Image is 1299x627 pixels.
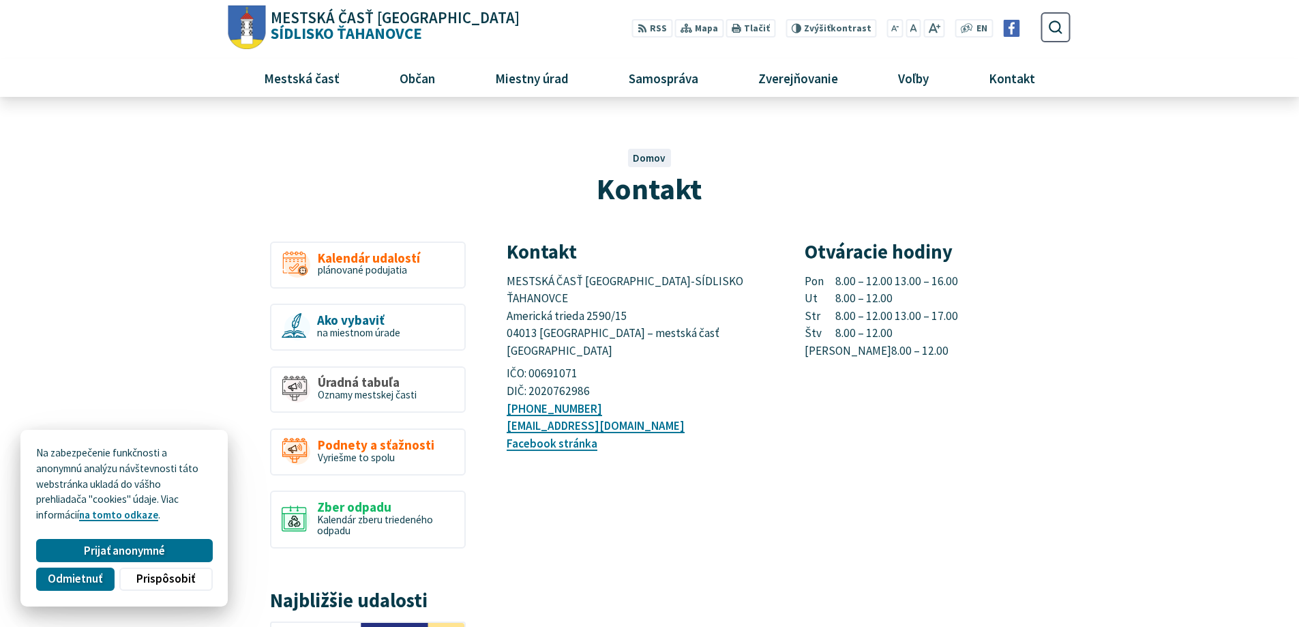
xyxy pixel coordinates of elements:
span: Pon [805,273,836,291]
span: Mapa [695,22,718,36]
span: Štv [805,325,836,342]
a: Miestny úrad [470,59,593,96]
a: Občan [374,59,460,96]
span: Kontakt [597,170,702,207]
a: Mestská časť [239,59,364,96]
a: Podnety a sťažnosti Vyriešme to spolu [270,428,466,476]
span: Mestská časť [258,59,344,96]
span: Miestny úrad [490,59,573,96]
span: Ut [805,290,836,308]
button: Zväčšiť veľkosť písma [923,19,944,38]
span: Kalendár zberu triedeného odpadu [317,513,433,538]
span: kontrast [804,23,871,34]
a: Mapa [675,19,723,38]
a: Logo Sídlisko Ťahanovce, prejsť na domovskú stránku. [228,5,520,50]
span: Úradná tabuľa [318,375,417,390]
span: Odmietnuť [48,572,102,586]
a: EN [973,22,991,36]
span: Vyriešme to spolu [318,451,395,464]
span: MESTSKÁ ČASŤ [GEOGRAPHIC_DATA]-SÍDLISKO ŤAHANOVCE Americká trieda 2590/15 04013 [GEOGRAPHIC_DATA]... [507,274,745,359]
img: Prejsť na domovskú stránku [228,5,266,50]
span: Prijať anonymné [84,544,165,558]
span: Kalendár udalostí [318,251,420,265]
span: Sídlisko Ťahanovce [266,10,520,42]
a: Úradná tabuľa Oznamy mestskej časti [270,366,466,413]
img: Prejsť na Facebook stránku [1003,20,1020,37]
span: Podnety a sťažnosti [318,438,434,452]
a: Voľby [874,59,954,96]
a: RSS [632,19,672,38]
span: Zverejňovanie [753,59,843,96]
span: Zber odpadu [317,500,454,514]
button: Odmietnuť [36,568,114,591]
button: Tlačiť [726,19,775,38]
h3: Otváracie hodiny [805,242,1071,263]
span: [PERSON_NAME] [805,342,891,360]
span: Zvýšiť [804,23,831,34]
span: Občan [394,59,440,96]
span: na miestnom úrade [317,326,400,339]
button: Nastaviť pôvodnú veľkosť písma [906,19,921,38]
span: Prispôsobiť [136,572,195,586]
button: Prispôsobiť [119,568,212,591]
span: Samospráva [623,59,703,96]
a: Kontakt [964,59,1060,96]
button: Zvýšiťkontrast [786,19,876,38]
a: Zber odpadu Kalendár zberu triedeného odpadu [270,491,466,549]
span: plánované podujatia [318,263,407,276]
span: Oznamy mestskej časti [318,388,417,401]
span: RSS [650,22,667,36]
a: na tomto odkaze [79,508,158,521]
h3: Najbližšie udalosti [270,590,466,611]
a: [PHONE_NUMBER] [507,401,602,416]
a: Zverejňovanie [734,59,863,96]
span: Mestská časť [GEOGRAPHIC_DATA] [271,10,520,26]
span: Ako vybaviť [317,313,400,327]
button: Prijať anonymné [36,539,212,562]
span: Kontakt [984,59,1041,96]
h3: Kontakt [507,242,773,263]
a: Samospráva [604,59,723,96]
span: Tlačiť [744,23,770,34]
span: Str [805,308,836,325]
p: IČO: 00691071 DIČ: 2020762986 [507,365,773,400]
a: Ako vybaviť na miestnom úrade [270,304,466,351]
span: EN [976,22,987,36]
a: Facebook stránka [507,436,597,451]
button: Zmenšiť veľkosť písma [887,19,904,38]
a: [EMAIL_ADDRESS][DOMAIN_NAME] [507,418,685,433]
a: Domov [633,151,666,164]
span: Voľby [893,59,934,96]
p: 8.00 – 12.00 13.00 – 16.00 8.00 – 12.00 8.00 – 12.00 13.00 – 17.00 8.00 – 12.00 8.00 – 12.00 [805,273,1071,360]
a: Kalendár udalostí plánované podujatia [270,242,466,289]
p: Na zabezpečenie funkčnosti a anonymnú analýzu návštevnosti táto webstránka ukladá do vášho prehli... [36,446,212,523]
